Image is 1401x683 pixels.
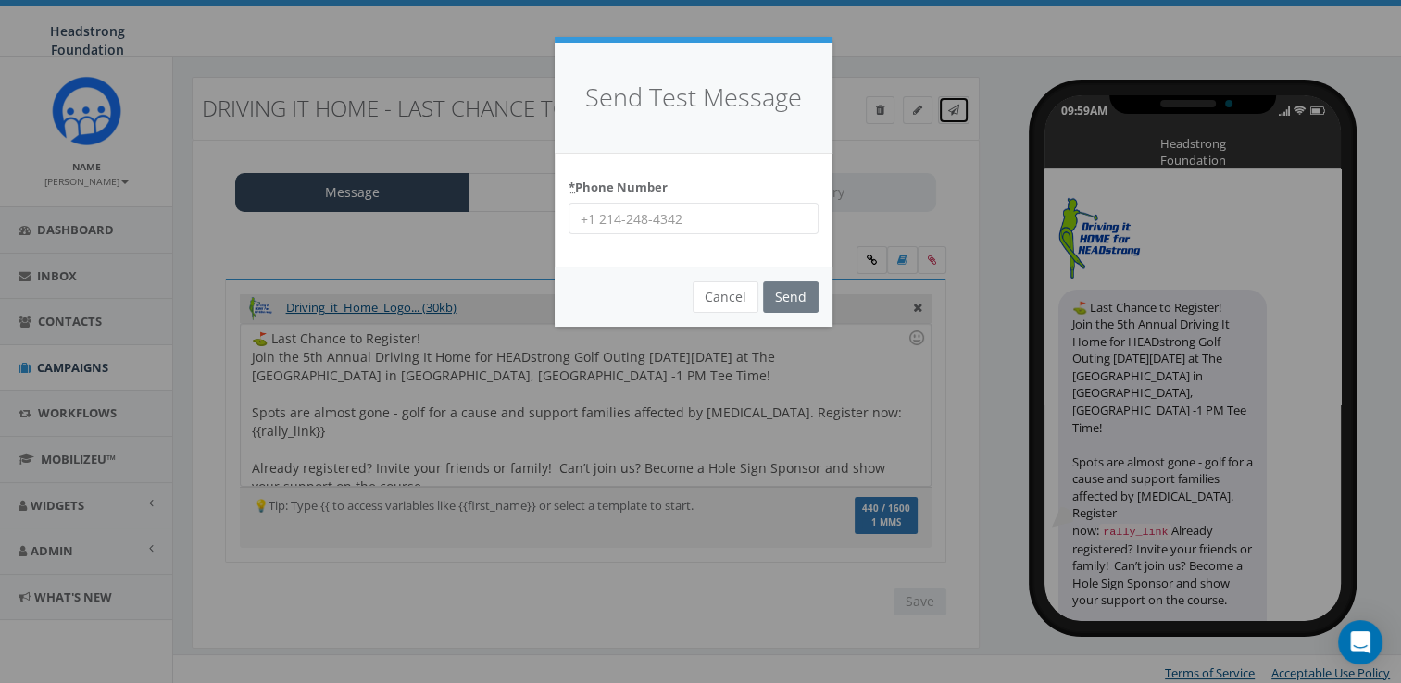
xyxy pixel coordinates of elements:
input: +1 214-248-4342 [569,203,819,234]
button: Cancel [693,281,758,313]
input: Send [763,281,819,313]
div: Open Intercom Messenger [1338,620,1382,664]
label: Phone Number [569,172,668,196]
h4: Send Test Message [582,80,805,116]
abbr: required [569,179,575,195]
